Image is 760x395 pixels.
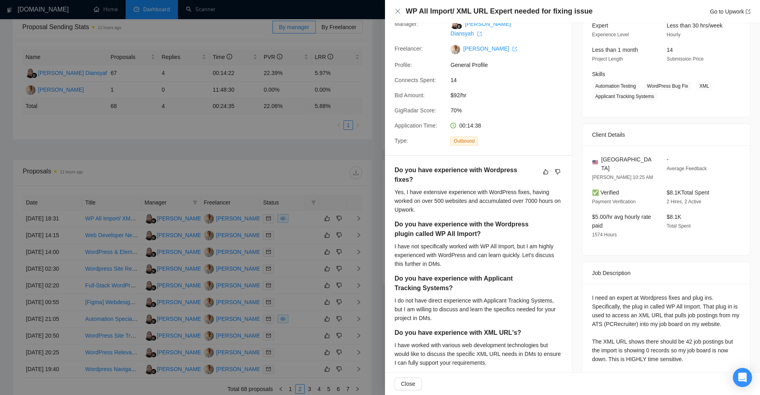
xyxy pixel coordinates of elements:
img: gigradar-bm.png [456,24,462,29]
span: $92/hr [450,91,570,100]
h4: WP All Import/ XML URL Expert needed for fixing issue [406,6,592,16]
span: 00:14:38 [459,122,481,129]
span: Outbound [450,137,478,145]
span: export [746,9,750,14]
span: 14 [450,76,570,85]
a: Go to Upworkexport [710,8,750,15]
span: Submission Price [667,56,704,62]
span: [GEOGRAPHIC_DATA] [601,155,654,173]
span: XML [696,82,713,90]
div: Open Intercom Messenger [733,368,752,387]
span: 2 Hires, 2 Active [667,199,701,204]
span: clock-circle [450,123,456,128]
span: Less than 30 hrs/week [667,22,722,29]
span: Average Feedback [667,166,707,171]
span: Close [401,379,415,388]
span: Applicant Tracking Systems [592,92,657,101]
div: I do not have direct experience with Applicant Tracking Systems, but I am willing to discuss and ... [395,296,563,322]
span: Profile: [395,62,412,68]
h5: Do you have experience with Wordpress fixes? [395,165,537,185]
span: [PERSON_NAME] 10:25 AM [592,175,653,180]
span: Application Time: [395,122,437,129]
a: [PERSON_NAME] export [463,45,517,52]
span: Project Length [592,56,623,62]
h5: Do you have experience with the Wordpress plugin called WP All Import? [395,220,537,239]
span: Total Spent [667,223,691,229]
div: Yes, I have extensive experience with WordPress fixes, having worked on over 500 websites and acc... [395,188,563,214]
span: 70% [450,106,570,115]
span: ✅ Verified [592,189,619,196]
h5: Do you have experience with XML URL's? [395,328,537,338]
div: I have not specifically worked with WP All Import, but I am highly experienced with WordPress and... [395,242,563,268]
span: Bid Amount: [395,92,425,98]
span: 14 [667,47,673,53]
span: Connects Spent: [395,77,436,83]
span: close [395,8,401,14]
span: Freelancer: [395,45,423,52]
span: Payment Verification [592,199,636,204]
span: Automation Testing [592,82,639,90]
span: Less than 1 month [592,47,638,53]
div: Client Details [592,124,740,145]
span: like [543,169,549,175]
div: Job Description [592,262,740,284]
img: c1t1-12U1nd9NGjJ-C3Y0oVP6hcSW5eXNgfV0X_QyHd3AlbTYL49HkdU8SGq7doRJS [450,45,460,54]
span: export [512,47,517,51]
span: $8.1K Total Spent [667,189,709,196]
span: export [477,31,482,36]
span: $8.1K [667,214,681,220]
span: - [667,156,669,163]
span: GigRadar Score: [395,107,436,114]
div: I have worked with various web development technologies but would like to discuss the specific XM... [395,341,563,367]
span: Type: [395,138,408,144]
span: dislike [555,169,561,175]
span: Experience Level [592,32,629,37]
button: like [541,167,551,177]
span: General Profile [450,61,570,69]
span: WordPress Bug Fix [644,82,691,90]
button: Close [395,8,401,15]
span: $5.00/hr avg hourly rate paid [592,214,651,229]
button: Close [395,377,422,390]
img: 🇺🇸 [592,159,598,165]
h5: Do you have experience with Applicant Tracking Systems? [395,274,537,293]
span: Hourly [667,32,681,37]
span: Manager: [395,21,418,27]
span: Skills [592,71,605,77]
button: dislike [553,167,563,177]
span: 1574 Hours [592,232,617,238]
span: Expert [592,22,608,29]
